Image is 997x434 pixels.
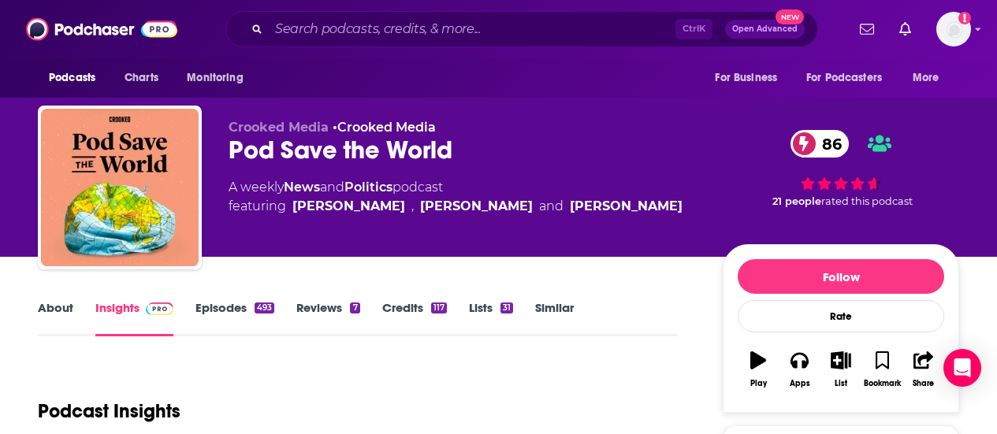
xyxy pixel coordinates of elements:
[864,379,901,388] div: Bookmark
[38,399,180,423] h1: Podcast Insights
[255,302,274,313] div: 493
[835,379,847,388] div: List
[95,300,173,336] a: InsightsPodchaser Pro
[725,20,805,39] button: Open AdvancedNew
[49,67,95,89] span: Podcasts
[382,300,447,336] a: Credits117
[146,302,173,315] img: Podchaser Pro
[296,300,359,336] a: Reviews7
[790,379,810,388] div: Apps
[38,300,73,336] a: About
[732,25,798,33] span: Open Advanced
[570,197,683,216] a: Roger Bennett
[229,178,683,216] div: A weekly podcast
[176,63,263,93] button: open menu
[539,197,564,216] span: and
[820,341,861,398] button: List
[500,302,513,313] div: 31
[958,12,971,24] svg: Add a profile image
[337,120,436,135] a: Crooked Media
[715,67,777,89] span: For Business
[420,197,533,216] a: Tommy Vietor
[41,109,199,266] img: Pod Save the World
[38,63,116,93] button: open menu
[806,130,850,158] span: 86
[675,19,712,39] span: Ctrl K
[225,11,818,47] div: Search podcasts, credits, & more...
[893,16,917,43] a: Show notifications dropdown
[229,120,329,135] span: Crooked Media
[738,341,779,398] button: Play
[772,195,821,207] span: 21 people
[738,300,944,332] div: Rate
[114,63,168,93] a: Charts
[913,379,934,388] div: Share
[936,12,971,46] span: Logged in as tfnewsroom
[125,67,158,89] span: Charts
[738,259,944,294] button: Follow
[333,120,436,135] span: •
[469,300,513,336] a: Lists31
[704,63,797,93] button: open menu
[292,197,405,216] a: Ben Rhodes
[284,180,320,195] a: News
[750,379,767,388] div: Play
[806,67,882,89] span: For Podcasters
[821,195,913,207] span: rated this podcast
[411,197,414,216] span: ,
[936,12,971,46] button: Show profile menu
[229,197,683,216] span: featuring
[913,67,939,89] span: More
[943,349,981,387] div: Open Intercom Messenger
[320,180,344,195] span: and
[903,341,944,398] button: Share
[779,341,820,398] button: Apps
[195,300,274,336] a: Episodes493
[936,12,971,46] img: User Profile
[350,302,359,313] div: 7
[776,9,804,24] span: New
[187,67,243,89] span: Monitoring
[26,14,177,44] img: Podchaser - Follow, Share and Rate Podcasts
[723,120,959,217] div: 86 21 peoplerated this podcast
[861,341,902,398] button: Bookmark
[791,130,850,158] a: 86
[796,63,905,93] button: open menu
[854,16,880,43] a: Show notifications dropdown
[344,180,392,195] a: Politics
[535,300,574,336] a: Similar
[269,17,675,42] input: Search podcasts, credits, & more...
[902,63,959,93] button: open menu
[431,302,447,313] div: 117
